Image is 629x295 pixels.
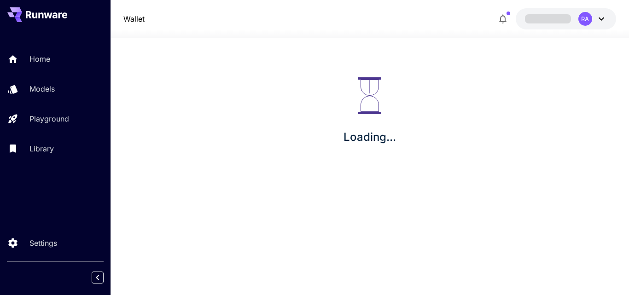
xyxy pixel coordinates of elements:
p: Playground [29,113,69,124]
p: Models [29,83,55,94]
button: Collapse sidebar [92,272,104,283]
div: RA [578,12,592,26]
nav: breadcrumb [123,13,145,24]
p: Settings [29,237,57,249]
p: Home [29,53,50,64]
a: Wallet [123,13,145,24]
button: RA [516,8,616,29]
p: Loading... [344,129,396,145]
div: Collapse sidebar [99,269,111,286]
p: Library [29,143,54,154]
